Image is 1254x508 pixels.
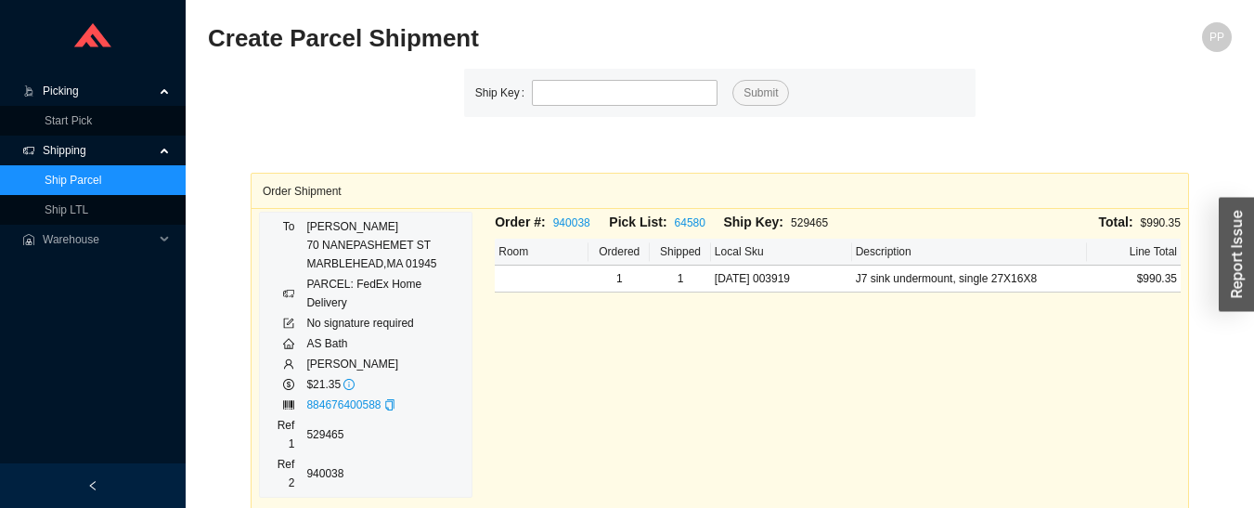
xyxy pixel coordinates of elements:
td: Ref 2 [267,454,305,493]
div: 529465 [723,212,837,233]
td: 1 [588,266,650,293]
td: Ref 1 [267,415,305,454]
td: 1 [650,266,711,293]
th: Local Sku [711,239,852,266]
a: 64580 [675,216,705,229]
td: 529465 [305,415,464,454]
span: copy [384,399,395,410]
span: PP [1209,22,1224,52]
td: PARCEL: FedEx Home Delivery [305,274,464,313]
a: Ship LTL [45,203,88,216]
span: Ship Key: [723,215,783,229]
td: [DATE] 003919 [711,266,852,293]
th: Shipped [650,239,711,266]
button: Submit [732,80,789,106]
td: $990.35 [1087,266,1181,293]
td: 940038 [305,454,464,493]
span: info-circle [343,379,355,390]
td: [PERSON_NAME] [305,354,464,374]
span: dollar [283,379,294,390]
span: Pick List: [609,215,666,229]
th: Line Total [1087,239,1181,266]
span: user [283,358,294,370]
th: Ordered [588,239,650,266]
span: barcode [283,399,294,410]
span: left [87,480,98,491]
span: Shipping [43,136,154,165]
h2: Create Parcel Shipment [208,22,976,55]
a: Ship Parcel [45,174,101,187]
a: 884676400588 [306,398,381,411]
div: Order Shipment [263,174,1177,208]
div: Copy [384,396,395,414]
td: To [267,216,305,274]
span: Warehouse [43,225,154,254]
td: No signature required [305,313,464,333]
td: AS Bath [305,333,464,354]
label: Ship Key [475,80,532,106]
span: Picking [43,76,154,106]
div: [PERSON_NAME] 70 NANEPASHEMET ST MARBLEHEAD , MA 01945 [306,217,463,273]
span: Total: [1099,215,1133,229]
div: $990.35 [838,212,1181,233]
th: Description [852,239,1087,266]
div: J7 sink undermount, single 27X16X8 [856,269,1083,288]
td: $21.35 [305,374,464,395]
a: 940038 [553,216,590,229]
span: home [283,338,294,349]
span: Order #: [495,215,545,229]
span: form [283,318,294,329]
a: Start Pick [45,114,92,127]
th: Room [495,239,588,266]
